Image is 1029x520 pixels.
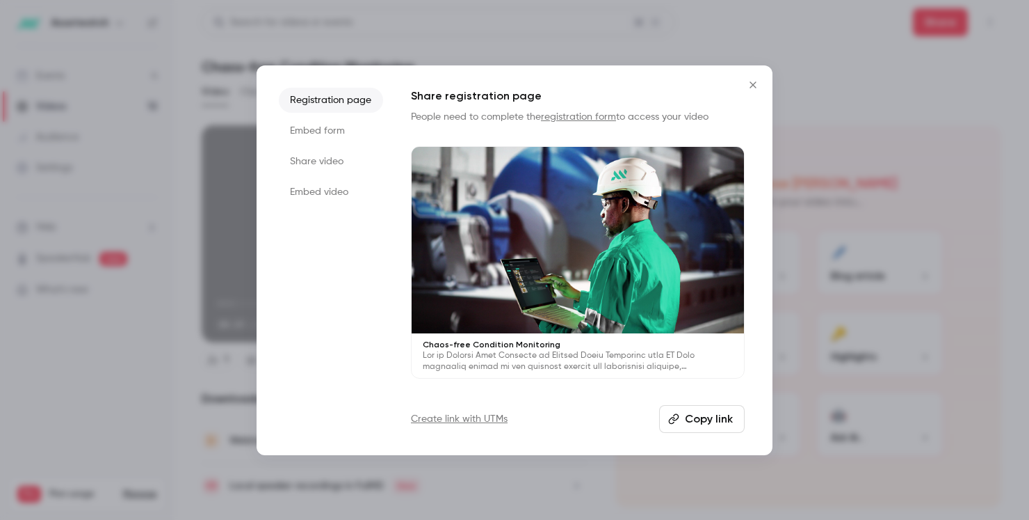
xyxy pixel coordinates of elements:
[423,350,733,372] p: Lor ip Dolorsi Amet Consecte ad Elitsed Doeiu Temporinc utla ET Dolo magnaaliq enimad mi ven quis...
[411,88,745,104] h1: Share registration page
[423,339,733,350] p: Chaos-free Condition Monitoring
[739,71,767,99] button: Close
[279,118,383,143] li: Embed form
[411,146,745,379] a: Chaos-free Condition MonitoringLor ip Dolorsi Amet Consecte ad Elitsed Doeiu Temporinc utla ET Do...
[279,88,383,113] li: Registration page
[659,405,745,433] button: Copy link
[279,149,383,174] li: Share video
[411,412,508,426] a: Create link with UTMs
[541,112,616,122] a: registration form
[411,110,745,124] p: People need to complete the to access your video
[279,180,383,205] li: Embed video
